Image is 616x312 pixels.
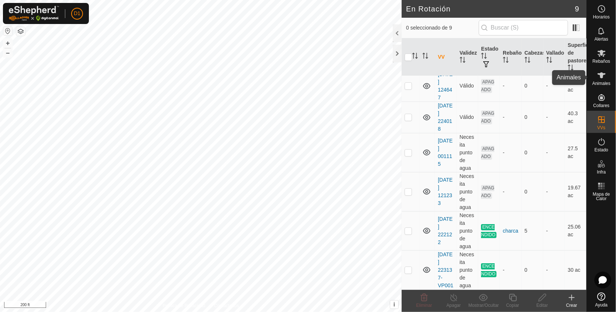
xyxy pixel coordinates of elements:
[438,103,453,132] a: [DATE] 224018
[565,211,586,250] td: 25.06 ac
[503,149,519,157] div: -
[592,81,610,86] span: Animales
[74,10,80,17] span: D1
[481,54,487,60] p-sorticon: Activar para ordenar
[438,177,453,206] a: [DATE] 121233
[543,250,565,289] td: -
[457,250,478,289] td: Necesita punto de agua
[412,54,418,60] p-sorticon: Activar para ordenar
[214,302,239,309] a: Contáctenos
[439,302,468,309] div: Apagar
[568,66,574,72] p-sorticon: Activar para ordenar
[406,4,575,13] h2: En Rotación
[503,227,519,235] div: charca
[468,302,498,309] div: Mostrar/Ocultar
[522,133,543,172] td: 0
[543,172,565,211] td: -
[543,133,565,172] td: -
[522,102,543,133] td: 0
[575,3,579,14] span: 9
[543,211,565,250] td: -
[481,146,494,160] span: APAGADO
[457,133,478,172] td: Necesita punto de agua
[595,148,608,152] span: Estado
[457,70,478,102] td: Válido
[406,24,479,32] span: 0 seleccionado de 9
[481,185,494,199] span: APAGADO
[589,192,614,201] span: Mapa de Calor
[592,59,610,64] span: Rebaños
[503,58,509,64] p-sorticon: Activar para ordenar
[498,302,527,309] div: Copiar
[543,38,565,76] th: Vallado
[481,224,496,238] span: ENCENDIDO
[503,82,519,90] div: -
[565,250,586,289] td: 30 ac
[522,250,543,289] td: 0
[438,138,453,167] a: [DATE] 001115
[597,170,606,174] span: Infra
[438,216,453,245] a: [DATE] 222122
[543,70,565,102] td: -
[3,27,12,35] button: Restablecer Mapa
[460,58,466,64] p-sorticon: Activar para ordenar
[593,103,609,108] span: Collares
[503,113,519,121] div: -
[438,251,453,288] a: [DATE] 223137-VP001
[565,102,586,133] td: 40.3 ac
[522,172,543,211] td: 0
[478,38,500,76] th: Estado
[595,37,608,41] span: Alertas
[163,302,205,309] a: Política de Privacidad
[565,172,586,211] td: 19.67 ac
[394,301,395,308] span: i
[565,133,586,172] td: 27.5 ac
[457,102,478,133] td: Válido
[3,39,12,48] button: +
[587,289,616,310] a: Ayuda
[435,38,457,76] th: VV
[522,38,543,76] th: Cabezas
[527,302,557,309] div: Editar
[3,48,12,57] button: –
[525,58,530,64] p-sorticon: Activar para ordenar
[479,20,568,35] input: Buscar (S)
[481,79,494,93] span: APAGADO
[557,302,586,309] div: Crear
[543,102,565,133] td: -
[481,263,496,277] span: ENCENDIDO
[9,6,59,21] img: Logo Gallagher
[565,38,586,76] th: Superficie de pastoreo
[457,38,478,76] th: Validez
[503,266,519,274] div: -
[438,71,453,100] a: [DATE] 124647
[390,301,398,309] button: i
[546,58,552,64] p-sorticon: Activar para ordenar
[422,54,428,60] p-sorticon: Activar para ordenar
[500,38,522,76] th: Rebaño
[16,27,25,36] button: Capas del Mapa
[522,211,543,250] td: 5
[593,15,610,19] span: Horarios
[457,172,478,211] td: Necesita punto de agua
[565,70,586,102] td: 27.58 ac
[416,303,432,308] span: Eliminar
[522,70,543,102] td: 0
[597,126,605,130] span: VVs
[457,211,478,250] td: Necesita punto de agua
[503,188,519,196] div: -
[481,110,494,124] span: APAGADO
[595,303,608,307] span: Ayuda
